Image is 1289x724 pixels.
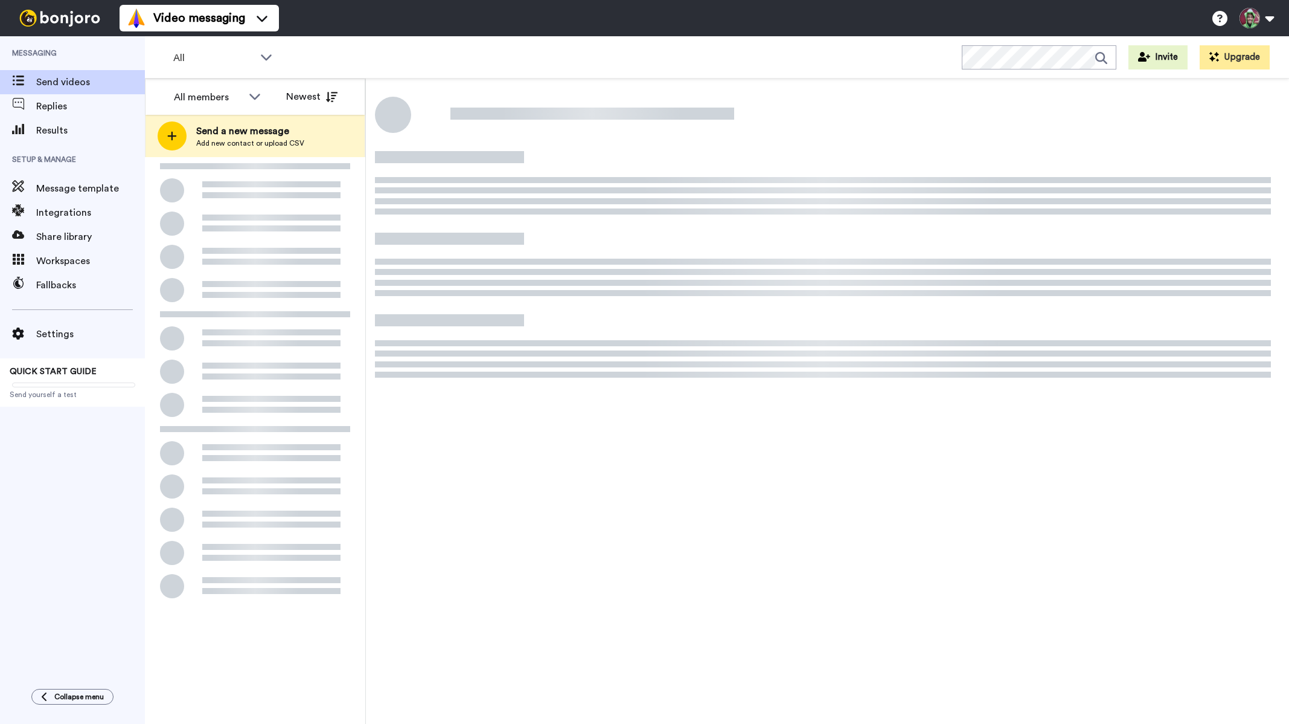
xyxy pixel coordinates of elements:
button: Invite [1128,45,1188,69]
button: Collapse menu [31,689,114,705]
span: Share library [36,230,145,244]
span: Workspaces [36,254,145,268]
span: Send yourself a test [10,390,135,399]
span: Send a new message [196,124,304,138]
span: Integrations [36,205,145,220]
span: Message template [36,181,145,196]
span: Results [36,123,145,138]
img: bj-logo-header-white.svg [14,10,105,27]
span: Settings [36,327,145,341]
span: Add new contact or upload CSV [196,138,304,148]
span: Video messaging [153,10,245,27]
span: Send videos [36,75,145,89]
div: All members [174,90,243,105]
span: Replies [36,99,145,114]
img: vm-color.svg [127,8,146,28]
span: Collapse menu [54,692,104,702]
button: Newest [277,85,347,109]
span: QUICK START GUIDE [10,367,97,376]
span: Fallbacks [36,278,145,293]
span: All [173,51,254,65]
button: Upgrade [1200,45,1270,69]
